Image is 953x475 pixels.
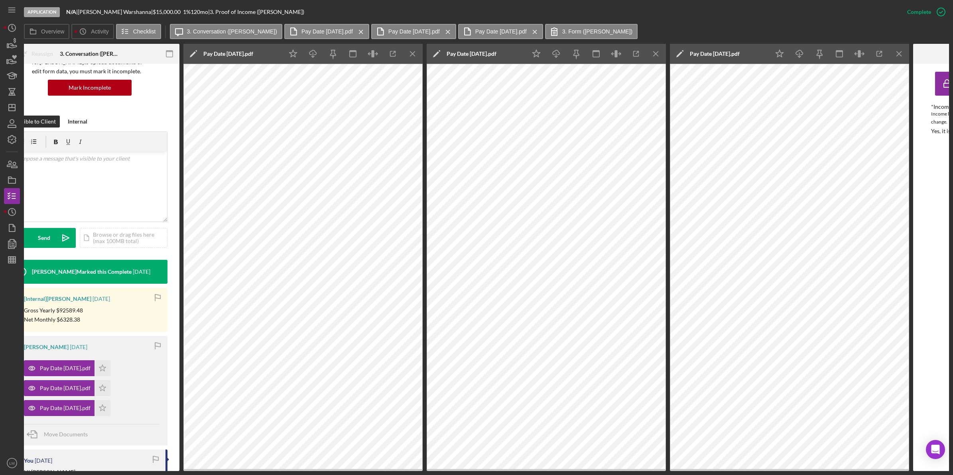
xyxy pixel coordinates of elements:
div: [Internal] [PERSON_NAME] [24,296,91,302]
div: Pay Date [DATE].pdf [447,51,496,57]
time: 2025-08-07 12:44 [133,269,150,275]
div: Internal [68,116,87,128]
label: Pay Date [DATE].pdf [475,28,527,35]
button: Pay Date [DATE].pdf [371,24,456,39]
div: [PERSON_NAME] Marked this Complete [32,269,132,275]
div: 3. Conversation ([PERSON_NAME]) [60,51,120,57]
div: [PERSON_NAME] [24,344,69,350]
button: 3. Form ([PERSON_NAME]) [545,24,638,39]
div: Visible to Client [16,116,56,128]
div: | [66,9,78,15]
time: 2025-08-01 14:37 [35,457,52,464]
button: Pay Date [DATE].pdf [24,380,110,396]
button: Visible to Client [12,116,60,128]
time: 2025-08-07 12:44 [93,296,110,302]
button: Pay Date [DATE].pdf [24,400,110,416]
label: Activity [91,28,108,35]
div: | 3. Proof of Income ([PERSON_NAME]) [208,9,304,15]
button: Activity [71,24,114,39]
div: $15,000.00 [153,9,183,15]
label: Pay Date [DATE].pdf [301,28,353,35]
label: 3. Form ([PERSON_NAME]) [562,28,633,35]
button: Pay Date [DATE].pdf [284,24,369,39]
div: Mark Incomplete [69,80,111,96]
text: LM [9,461,14,465]
button: Internal [64,116,91,128]
div: Complete [907,4,931,20]
button: Complete [899,4,949,20]
label: Checklist [133,28,156,35]
div: 120 mo [191,9,208,15]
div: Pay Date [DATE].pdf [203,51,253,57]
time: 2025-08-01 15:04 [70,344,87,350]
div: You [24,457,33,464]
label: Pay Date [DATE].pdf [388,28,440,35]
div: Pay Date [DATE].pdf [40,365,91,371]
button: Mark Incomplete [48,80,132,96]
span: Move Documents [44,431,88,438]
div: Pay Date [DATE].pdf [40,405,91,411]
button: 3. Conversation ([PERSON_NAME]) [170,24,282,39]
button: Pay Date [DATE].pdf [24,360,110,376]
p: Gross Yearly $92589.48 [24,306,83,315]
div: Application [24,7,60,17]
label: Overview [41,28,64,35]
div: Send [38,228,50,248]
button: LM [4,455,20,471]
button: Checklist [116,24,161,39]
div: [PERSON_NAME] Warshanna | [78,9,153,15]
button: Move Documents [24,424,96,444]
label: 3. Conversation ([PERSON_NAME]) [187,28,277,35]
div: Pay Date [DATE].pdf [690,51,740,57]
button: Send [12,228,76,248]
div: Pay Date [DATE].pdf [40,385,91,391]
p: Net Monthly $6328.38 [24,315,83,324]
div: 1 % [183,9,191,15]
div: Open Intercom Messenger [926,440,945,459]
b: N/A [66,8,76,15]
button: Overview [24,24,69,39]
div: Reassign [32,46,53,62]
button: Pay Date [DATE].pdf [458,24,543,39]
